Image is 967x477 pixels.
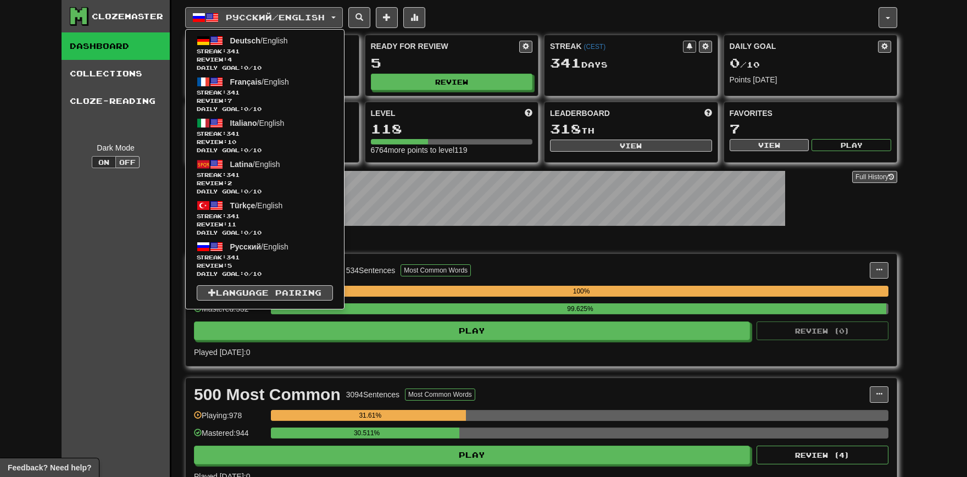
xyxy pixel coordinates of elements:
[704,108,712,119] span: This week in points, UTC
[197,212,333,220] span: Streak:
[348,7,370,28] button: Search sentences
[185,7,343,28] button: Русский/English
[730,55,740,70] span: 0
[197,105,333,113] span: Daily Goal: / 10
[197,130,333,138] span: Streak:
[230,77,262,86] span: Français
[550,121,581,136] span: 318
[371,108,396,119] span: Level
[194,446,750,464] button: Play
[186,115,344,156] a: Italiano/EnglishStreak:341 Review:10Daily Goal:0/10
[274,428,459,439] div: 30.511%
[197,171,333,179] span: Streak:
[186,239,344,280] a: Русский/EnglishStreak:341 Review:5Daily Goal:0/10
[194,321,750,340] button: Play
[525,108,532,119] span: Score more points to level up
[226,48,240,54] span: 341
[230,201,255,210] span: Türkçe
[583,43,605,51] a: (CEST)
[812,139,891,151] button: Play
[226,13,325,22] span: Русский / English
[244,64,248,71] span: 0
[550,41,683,52] div: Streak
[230,36,260,45] span: Deutsch
[62,87,170,115] a: Cloze-Reading
[197,270,333,278] span: Daily Goal: / 10
[194,428,265,446] div: Mastered: 944
[70,142,162,153] div: Dark Mode
[197,56,333,64] span: Review: 4
[757,446,888,464] button: Review (4)
[852,171,897,183] a: Full History
[274,303,886,314] div: 99.625%
[197,179,333,187] span: Review: 2
[197,146,333,154] span: Daily Goal: / 10
[197,88,333,97] span: Streak:
[230,77,289,86] span: / English
[226,254,240,260] span: 341
[757,321,888,340] button: Review (0)
[197,138,333,146] span: Review: 10
[346,265,396,276] div: 534 Sentences
[244,188,248,195] span: 0
[244,270,248,277] span: 0
[550,122,712,136] div: th
[371,56,533,70] div: 5
[185,237,897,248] p: In Progress
[244,147,248,153] span: 0
[230,119,257,127] span: Italiano
[244,106,248,112] span: 0
[194,348,250,357] span: Played [DATE]: 0
[226,89,240,96] span: 341
[730,60,760,69] span: / 10
[197,47,333,56] span: Streak:
[371,145,533,156] div: 6764 more points to level 119
[230,160,280,169] span: / English
[371,122,533,136] div: 118
[346,389,399,400] div: 3094 Sentences
[230,242,288,251] span: / English
[197,285,333,301] a: Language Pairing
[197,262,333,270] span: Review: 5
[92,11,163,22] div: Clozemaster
[371,41,520,52] div: Ready for Review
[730,139,809,151] button: View
[194,410,265,428] div: Playing: 978
[376,7,398,28] button: Add sentence to collection
[730,74,892,85] div: Points [DATE]
[244,229,248,236] span: 0
[550,55,581,70] span: 341
[403,7,425,28] button: More stats
[230,160,253,169] span: Latina
[186,156,344,197] a: Latina/EnglishStreak:341 Review:2Daily Goal:0/10
[371,74,533,90] button: Review
[405,389,475,401] button: Most Common Words
[730,122,892,136] div: 7
[401,264,471,276] button: Most Common Words
[274,410,466,421] div: 31.61%
[197,97,333,105] span: Review: 7
[8,462,91,473] span: Open feedback widget
[230,201,283,210] span: / English
[197,229,333,237] span: Daily Goal: / 10
[62,32,170,60] a: Dashboard
[230,36,288,45] span: / English
[730,108,892,119] div: Favorites
[274,286,888,297] div: 100%
[226,130,240,137] span: 341
[230,242,262,251] span: Русский
[62,60,170,87] a: Collections
[186,32,344,74] a: Deutsch/EnglishStreak:341 Review:4Daily Goal:0/10
[197,187,333,196] span: Daily Goal: / 10
[550,140,712,152] button: View
[194,386,341,403] div: 500 Most Common
[194,303,265,321] div: Mastered: 532
[197,64,333,72] span: Daily Goal: / 10
[730,41,879,53] div: Daily Goal
[550,56,712,70] div: Day s
[197,253,333,262] span: Streak:
[230,119,285,127] span: / English
[197,220,333,229] span: Review: 11
[226,171,240,178] span: 341
[186,74,344,115] a: Français/EnglishStreak:341 Review:7Daily Goal:0/10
